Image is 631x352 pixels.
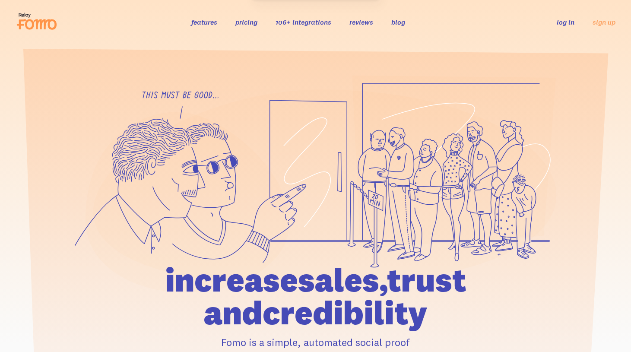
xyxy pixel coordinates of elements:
[593,18,615,27] a: sign up
[557,18,574,26] a: log in
[349,18,373,26] a: reviews
[276,18,331,26] a: 106+ integrations
[235,18,257,26] a: pricing
[391,18,405,26] a: blog
[116,263,516,329] h1: increase sales, trust and credibility
[191,18,217,26] a: features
